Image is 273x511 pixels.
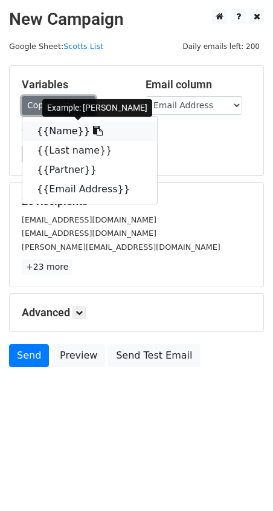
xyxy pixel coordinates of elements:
a: Send Test Email [108,344,200,367]
a: Send [9,344,49,367]
a: {{Name}} [22,122,157,141]
small: [EMAIL_ADDRESS][DOMAIN_NAME] [22,215,156,224]
h2: New Campaign [9,9,264,30]
iframe: Chat Widget [213,453,273,511]
h5: Email column [146,78,251,91]
a: Daily emails left: 200 [178,42,264,51]
a: {{Last name}} [22,141,157,160]
h5: Advanced [22,306,251,319]
a: +23 more [22,259,72,275]
h5: Variables [22,78,127,91]
a: {{Partner}} [22,160,157,180]
div: Example: [PERSON_NAME] [42,99,152,117]
a: Preview [52,344,105,367]
span: Daily emails left: 200 [178,40,264,53]
small: [PERSON_NAME][EMAIL_ADDRESS][DOMAIN_NAME] [22,242,220,252]
small: Google Sheet: [9,42,103,51]
a: Scotts List [63,42,103,51]
a: {{Email Address}} [22,180,157,199]
a: Copy/paste... [22,96,95,115]
small: [EMAIL_ADDRESS][DOMAIN_NAME] [22,229,156,238]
